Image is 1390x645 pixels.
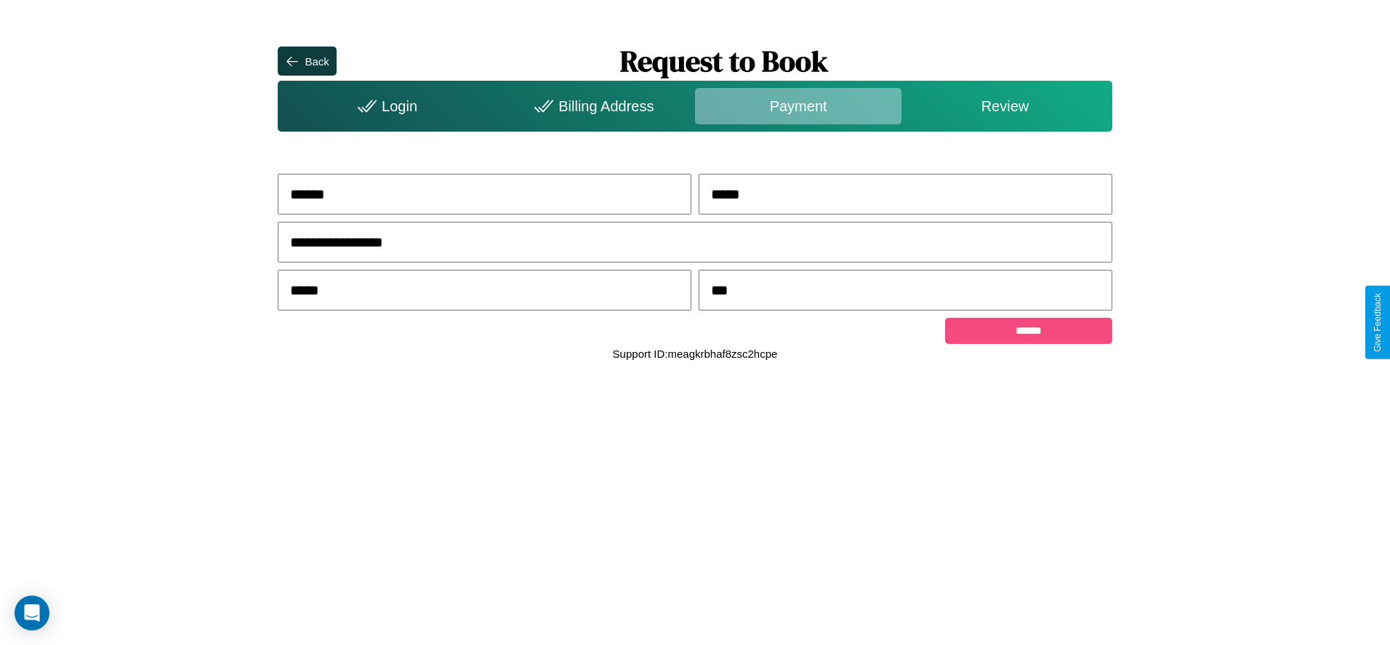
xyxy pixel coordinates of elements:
div: Back [305,55,329,68]
div: Billing Address [489,88,695,124]
div: Give Feedback [1373,293,1383,352]
div: Login [281,88,488,124]
div: Review [901,88,1108,124]
div: Payment [695,88,901,124]
button: Back [278,47,336,76]
p: Support ID: meagkrbhaf8zsc2hcpe [613,344,778,364]
div: Open Intercom Messenger [15,596,49,630]
h1: Request to Book [337,41,1112,81]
